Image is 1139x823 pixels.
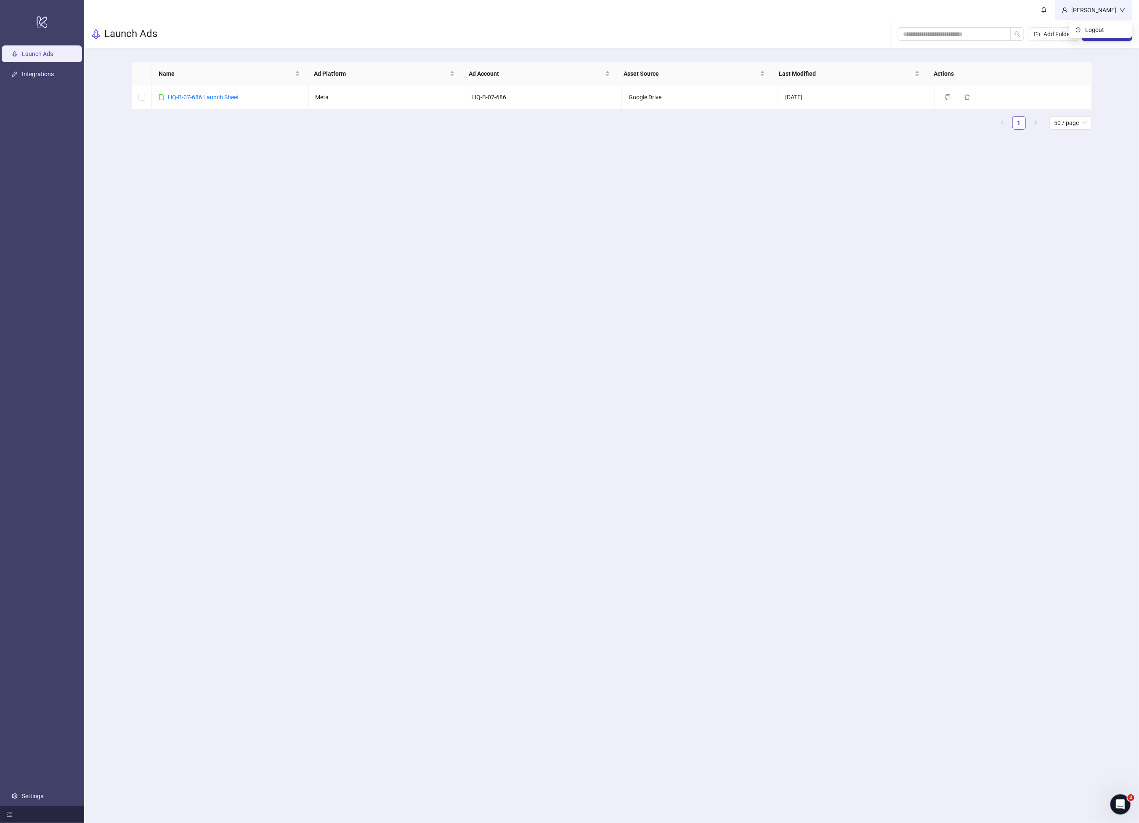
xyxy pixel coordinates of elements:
[1014,31,1020,37] span: search
[104,27,157,41] h3: Launch Ads
[1068,5,1120,15] div: [PERSON_NAME]
[1120,7,1126,13] span: down
[91,29,101,39] span: rocket
[1013,117,1025,129] a: 1
[772,62,927,85] th: Last Modified
[314,69,448,78] span: Ad Platform
[624,69,758,78] span: Asset Source
[1041,7,1047,13] span: bell
[159,69,293,78] span: Name
[22,50,53,57] a: Launch Ads
[168,94,239,101] a: HQ-B-07-686 Launch Sheet
[1110,794,1131,815] iframe: Intercom live chat
[7,812,13,818] span: menu-fold
[22,793,43,799] a: Settings
[964,94,970,100] span: delete
[1062,7,1068,13] span: user
[1029,116,1043,130] button: right
[617,62,772,85] th: Asset Source
[1012,116,1026,130] li: 1
[1085,25,1126,35] span: Logout
[465,85,622,109] td: HQ-B-07-686
[307,62,462,85] th: Ad Platform
[622,85,778,109] td: Google Drive
[945,94,951,100] span: copy
[1029,116,1043,130] li: Next Page
[462,62,617,85] th: Ad Account
[469,69,603,78] span: Ad Account
[1076,27,1082,32] span: logout
[152,62,307,85] th: Name
[1128,794,1134,801] span: 2
[1034,31,1040,37] span: folder-add
[779,69,913,78] span: Last Modified
[996,116,1009,130] button: left
[1054,117,1087,129] span: 50 / page
[22,71,54,77] a: Integrations
[1049,116,1092,130] div: Page Size
[1033,120,1038,125] span: right
[1000,120,1005,125] span: left
[1043,31,1072,37] span: Add Folder
[996,116,1009,130] li: Previous Page
[927,62,1082,85] th: Actions
[1027,27,1078,41] button: Add Folder
[778,85,935,109] td: [DATE]
[159,94,165,100] span: file
[309,85,465,109] td: Meta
